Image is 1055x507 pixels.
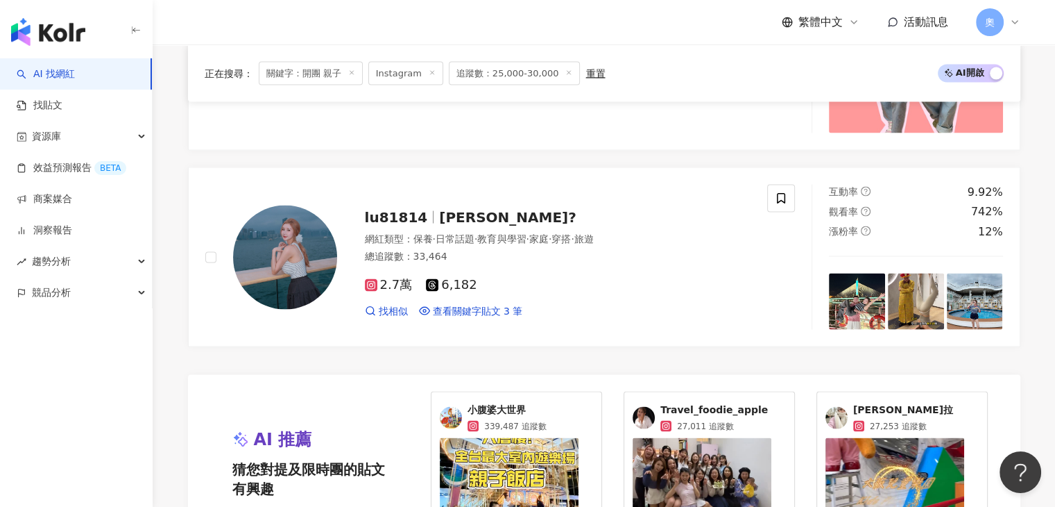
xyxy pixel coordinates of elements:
span: 339,487 追蹤數 [484,420,546,433]
a: 找貼文 [17,99,62,113]
span: 6,182 [426,278,477,292]
span: 穿搭 [551,233,571,244]
img: post-image [947,274,1003,330]
span: 猜您對提及限時團的貼文有興趣 [232,460,393,499]
img: post-image [829,274,885,330]
span: 漲粉率 [829,226,858,237]
span: 27,253 追蹤數 [870,420,927,433]
span: 27,011 追蹤數 [677,420,734,433]
span: · [526,233,529,244]
span: question-circle [861,187,870,197]
span: 關鍵字：開團 親子 [259,61,363,85]
span: · [549,233,551,244]
span: 繁體中文 [798,15,843,30]
span: 活動訊息 [904,15,948,28]
a: 效益預測報告BETA [17,161,126,175]
div: 總追蹤數 ： 33,464 [365,250,751,264]
span: 觀看率 [829,206,858,217]
span: 正在搜尋 ： [205,67,253,78]
span: 互動率 [829,186,858,197]
span: lu81814 [365,209,428,226]
img: KOL Avatar [440,407,462,429]
span: 小腹婆大世界 [468,404,546,417]
span: 追蹤數：25,000-30,000 [449,61,581,85]
iframe: Help Scout Beacon - Open [1000,451,1041,493]
img: KOL Avatar [633,407,655,429]
span: 競品分析 [32,277,71,308]
div: 742% [971,204,1003,219]
span: 2.7萬 [365,278,413,292]
span: · [433,233,436,244]
a: KOL AvatarTravel_foodie_apple27,011 追蹤數 [633,404,786,433]
span: Travel_foodie_apple [660,404,768,417]
span: [PERSON_NAME]? [439,209,576,226]
span: · [571,233,574,244]
span: 保養 [413,233,433,244]
a: KOL Avatarlu81814[PERSON_NAME]?網紅類型：保養·日常話題·教育與學習·家庭·穿搭·旅遊總追蹤數：33,4642.7萬6,182找相似查看關鍵字貼文 3 筆互動率qu... [188,167,1020,347]
span: 家庭 [529,233,549,244]
span: question-circle [861,226,870,236]
span: 查看關鍵字貼文 3 筆 [433,305,523,319]
span: AI 推薦 [254,429,312,452]
a: 找相似 [365,305,408,319]
div: 9.92% [968,185,1003,200]
a: KOL Avatar[PERSON_NAME]拉27,253 追蹤數 [825,404,979,433]
img: KOL Avatar [825,407,848,429]
a: KOL Avatar小腹婆大世界339,487 追蹤數 [440,404,593,433]
span: Instagram [368,61,443,85]
span: · [474,233,477,244]
img: KOL Avatar [233,206,337,310]
span: 教育與學習 [477,233,526,244]
a: searchAI 找網紅 [17,67,75,81]
img: logo [11,18,85,46]
span: 奧 [985,15,995,30]
div: 網紅類型 ： [365,233,751,247]
span: 趨勢分析 [32,246,71,277]
span: 旅遊 [574,233,594,244]
span: 日常話題 [436,233,474,244]
a: 商案媒合 [17,192,72,206]
span: 資源庫 [32,121,61,152]
span: [PERSON_NAME]拉 [853,404,953,417]
img: post-image [888,274,944,330]
a: 洞察報告 [17,224,72,238]
span: rise [17,257,26,267]
span: 找相似 [379,305,408,319]
div: 12% [978,224,1003,240]
div: 重置 [585,67,605,78]
span: question-circle [861,207,870,217]
a: 查看關鍵字貼文 3 筆 [419,305,523,319]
